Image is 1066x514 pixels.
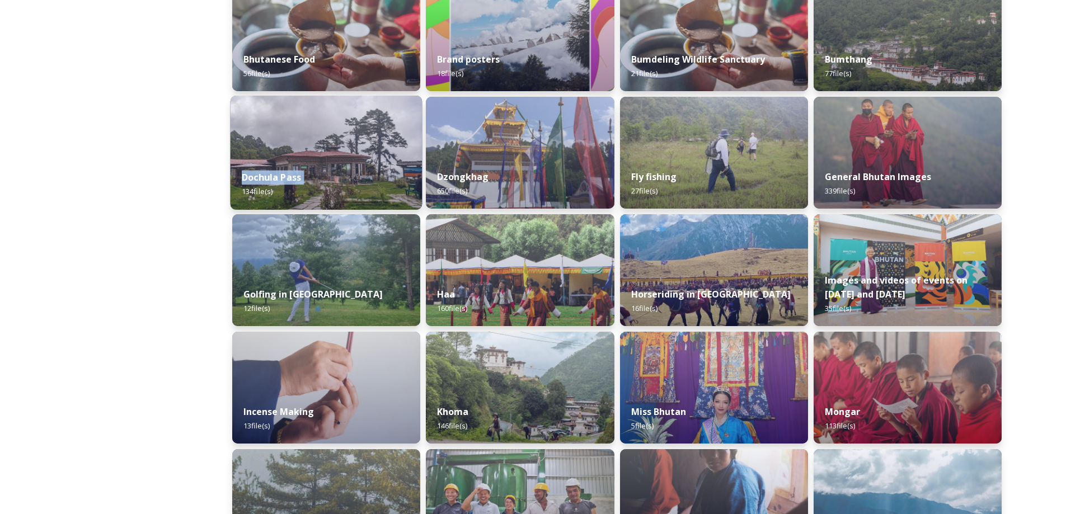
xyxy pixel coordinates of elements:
img: Haa%2520Summer%2520Festival1.jpeg [426,214,614,326]
img: Festival%2520Header.jpg [426,97,614,209]
span: 18 file(s) [437,68,463,78]
img: 2022-10-01%252011.41.43.jpg [231,96,422,210]
img: MarcusWestbergBhutanHiRes-23.jpg [814,97,1002,209]
span: 13 file(s) [243,421,270,431]
span: 21 file(s) [631,68,658,78]
strong: General Bhutan Images [825,171,931,183]
strong: Golfing in [GEOGRAPHIC_DATA] [243,288,383,300]
span: 134 file(s) [242,186,273,196]
strong: Haa [437,288,455,300]
span: 12 file(s) [243,303,270,313]
span: 113 file(s) [825,421,855,431]
span: 339 file(s) [825,186,855,196]
strong: Brand posters [437,53,500,65]
img: IMG_0877.jpeg [232,214,420,326]
strong: Bumthang [825,53,872,65]
strong: Mongar [825,405,860,418]
span: 56 file(s) [243,68,270,78]
span: 650 file(s) [437,186,467,196]
strong: Horseriding in [GEOGRAPHIC_DATA] [631,288,791,300]
strong: Dzongkhag [437,171,489,183]
span: 35 file(s) [825,303,851,313]
img: _SCH5631.jpg [232,332,420,444]
img: by%2520Ugyen%2520Wangchuk14.JPG [620,97,808,209]
span: 27 file(s) [631,186,658,196]
img: Miss%2520Bhutan%2520Tashi%2520Choden%25205.jpg [620,332,808,444]
strong: Dochula Pass [242,171,301,183]
strong: Incense Making [243,405,314,418]
span: 77 file(s) [825,68,851,78]
img: Mongar%2520and%2520Dametshi%2520110723%2520by%2520Amp%2520Sripimanwat-9.jpg [814,332,1002,444]
strong: Images and videos of events on [DATE] and [DATE] [825,274,968,300]
strong: Fly fishing [631,171,677,183]
span: 16 file(s) [631,303,658,313]
strong: Khoma [437,405,468,418]
img: Khoma%2520130723%2520by%2520Amp%2520Sripimanwat-7.jpg [426,332,614,444]
strong: Miss Bhutan [631,405,686,418]
strong: Bhutanese Food [243,53,315,65]
strong: Bumdeling Wildlife Sanctuary [631,53,765,65]
span: 146 file(s) [437,421,467,431]
span: 160 file(s) [437,303,467,313]
span: 5 file(s) [631,421,654,431]
img: Horseriding%2520in%2520Bhutan2.JPG [620,214,808,326]
img: A%2520guest%2520with%2520new%2520signage%2520at%2520the%2520airport.jpeg [814,214,1002,326]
